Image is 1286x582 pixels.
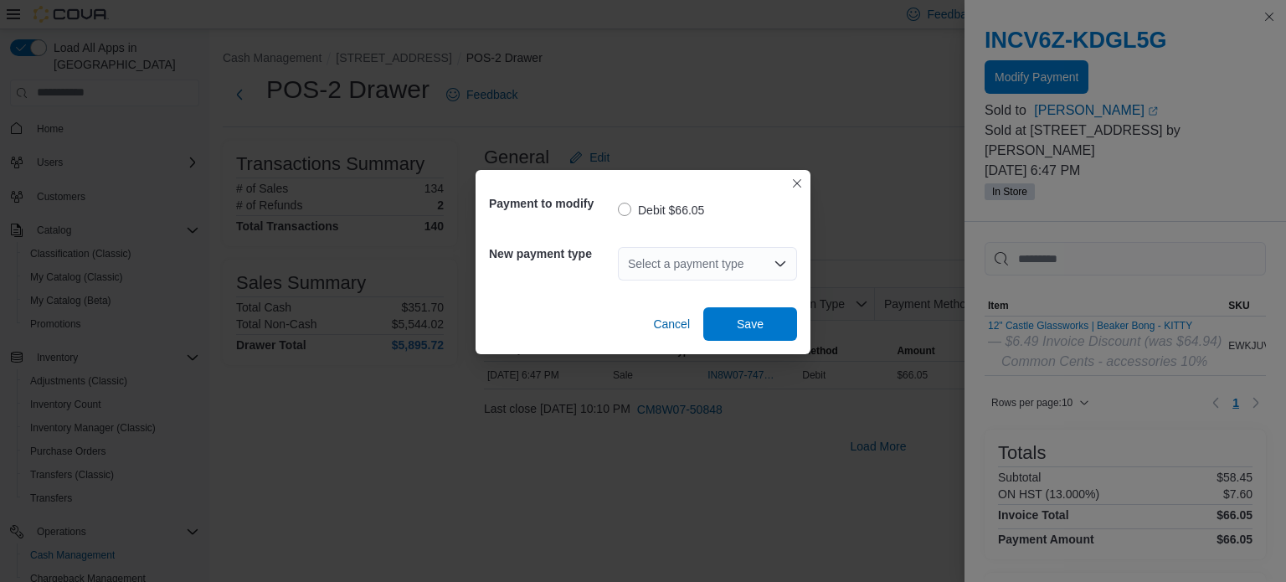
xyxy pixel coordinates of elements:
[787,173,807,193] button: Closes this modal window
[489,187,615,220] h5: Payment to modify
[653,316,690,332] span: Cancel
[703,307,797,341] button: Save
[774,257,787,270] button: Open list of options
[628,254,630,274] input: Accessible screen reader label
[618,200,704,220] label: Debit $66.05
[489,237,615,270] h5: New payment type
[737,316,764,332] span: Save
[646,307,697,341] button: Cancel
